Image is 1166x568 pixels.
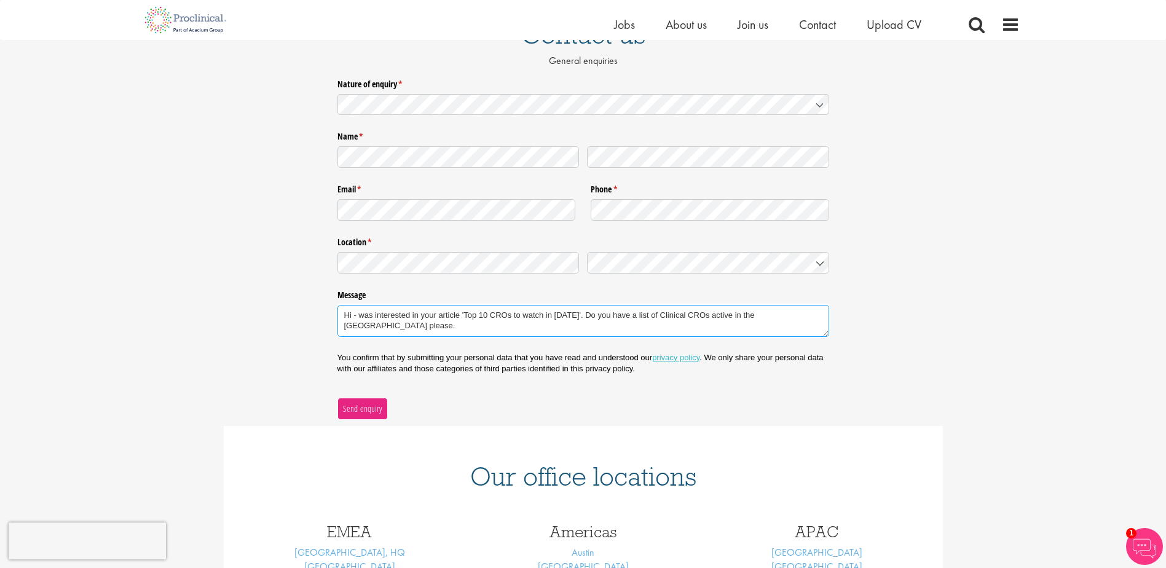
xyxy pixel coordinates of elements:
[738,17,768,33] a: Join us
[337,252,580,274] input: State / Province / Region
[652,353,699,362] a: privacy policy
[294,546,405,559] a: [GEOGRAPHIC_DATA], HQ
[591,179,829,195] label: Phone
[614,17,635,33] a: Jobs
[242,524,457,540] h3: EMEA
[587,252,829,274] input: Country
[572,546,594,559] a: Austin
[337,127,829,143] legend: Name
[709,524,924,540] h3: APAC
[337,398,388,420] button: Send enquiry
[337,146,580,168] input: First
[799,17,836,33] a: Contact
[337,74,829,90] label: Nature of enquiry
[9,523,166,559] iframe: reCAPTCHA
[867,17,921,33] a: Upload CV
[771,546,862,559] a: [GEOGRAPHIC_DATA]
[337,352,829,374] p: You confirm that by submitting your personal data that you have read and understood our . We only...
[476,524,691,540] h3: Americas
[1126,528,1163,565] img: Chatbot
[337,232,829,248] legend: Location
[587,146,829,168] input: Last
[666,17,707,33] a: About us
[242,463,924,490] h1: Our office locations
[342,402,382,416] span: Send enquiry
[337,179,576,195] label: Email
[1126,528,1136,538] span: 1
[337,285,829,301] label: Message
